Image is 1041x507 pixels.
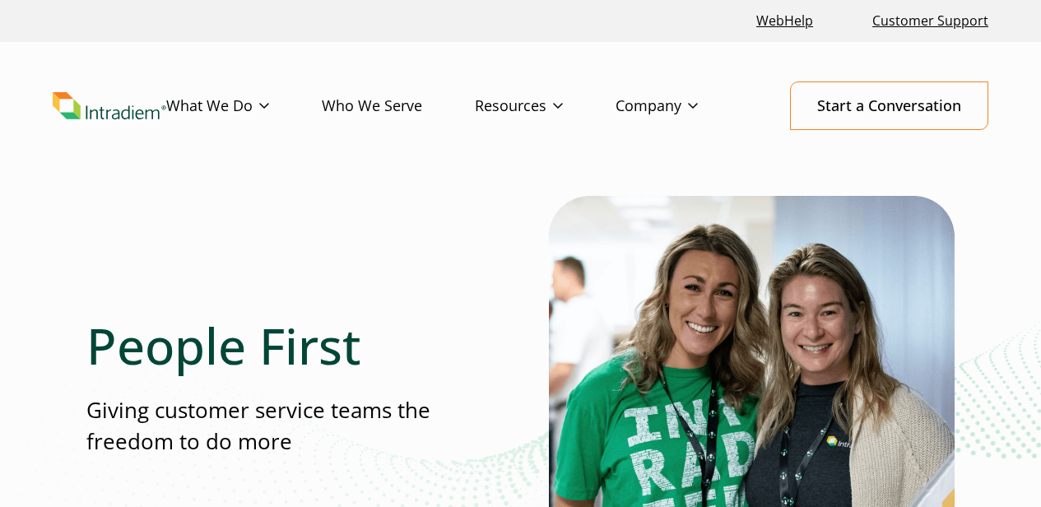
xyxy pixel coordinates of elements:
a: Start a Conversation [790,81,988,130]
img: Intradiem [53,92,166,120]
a: Company [616,82,751,130]
a: Link to homepage of Intradiem [53,92,166,120]
a: Customer Support [866,3,995,39]
a: Resources [475,82,616,130]
h1: People First [86,316,448,375]
a: What We Do [166,82,322,130]
a: Link opens in a new window [750,3,820,39]
p: Giving customer service teams the freedom to do more [86,395,448,457]
a: Who We Serve [322,82,475,130]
